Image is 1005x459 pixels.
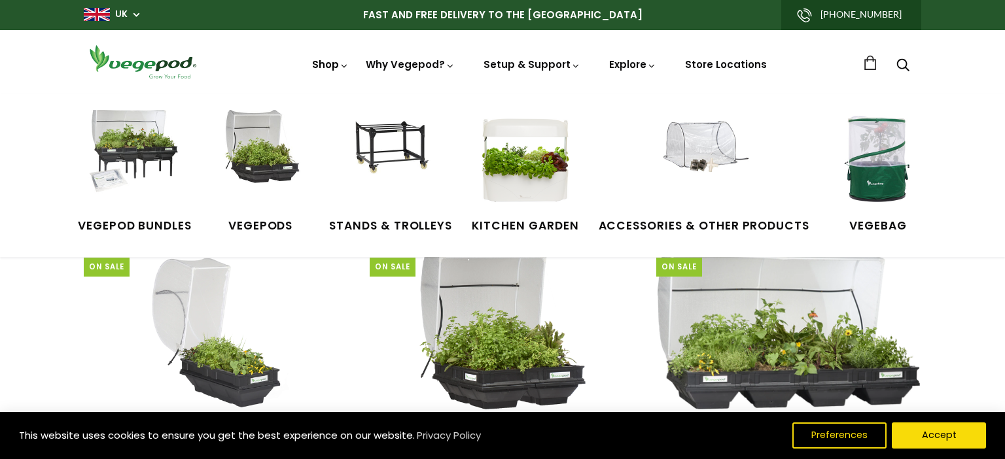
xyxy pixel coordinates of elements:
a: Accessories & Other Products [599,110,810,234]
img: Accessories & Other Products [655,110,753,208]
img: Raised Garden Kits [211,110,309,208]
span: Vegepods [211,218,309,235]
img: Stands & Trolleys [342,110,440,208]
a: VegeBag [829,110,927,234]
img: Vegepod [84,43,202,80]
a: Why Vegepod? [366,58,455,71]
img: Large Raised Garden Bed with Canopy [658,246,919,409]
a: Stands & Trolleys [329,110,452,234]
button: Accept [892,422,986,449]
a: Vegepods [211,110,309,234]
img: VegeBag [829,110,927,208]
span: VegeBag [829,218,927,235]
img: gb_large.png [84,8,110,21]
img: Kitchen Garden [476,110,574,208]
img: Vegepod Bundles [86,110,184,208]
a: Shop [312,58,349,108]
a: Vegepod Bundles [78,110,192,234]
span: Vegepod Bundles [78,218,192,235]
a: Store Locations [685,58,767,71]
a: Kitchen Garden [472,110,578,234]
a: Search [896,59,909,73]
span: This website uses cookies to ensure you get the best experience on our website. [19,428,415,442]
img: Medium Raised Garden Bed with Canopy [419,246,586,409]
a: Setup & Support [484,58,580,71]
a: Explore [609,58,656,71]
a: UK [115,8,128,21]
span: Accessories & Other Products [599,218,810,235]
span: Stands & Trolleys [329,218,452,235]
button: Preferences [792,422,887,449]
span: Kitchen Garden [472,218,578,235]
a: Privacy Policy (opens in a new tab) [415,424,483,447]
img: Small Raised Garden Bed with Canopy [139,246,294,409]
